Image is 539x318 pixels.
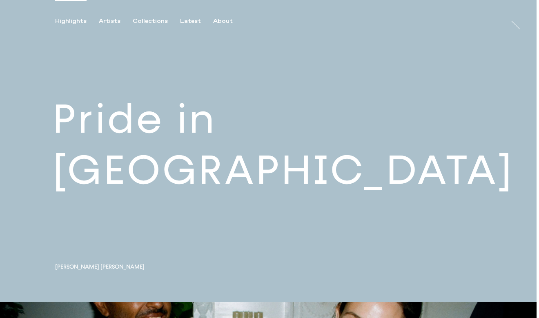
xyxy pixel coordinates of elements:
button: About [213,18,245,25]
button: Latest [180,18,213,25]
button: Highlights [55,18,99,25]
div: About [213,18,233,25]
div: Latest [180,18,201,25]
button: Collections [133,18,180,25]
div: Highlights [55,18,87,25]
div: Collections [133,18,168,25]
div: Artists [99,18,120,25]
button: Artists [99,18,133,25]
